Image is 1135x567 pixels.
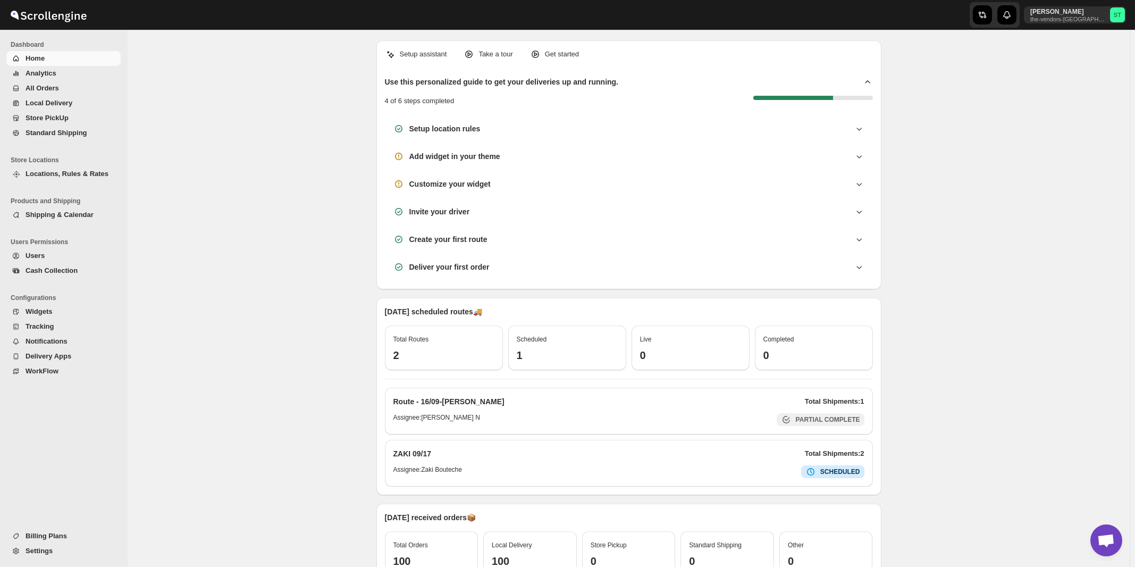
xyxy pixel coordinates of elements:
span: Shipping & Calendar [26,211,94,219]
p: the-vendors-[GEOGRAPHIC_DATA] [1030,16,1106,22]
button: WorkFlow [6,364,121,379]
p: [DATE] scheduled routes 🚚 [385,306,873,317]
h3: Create your first route [409,234,487,245]
span: Store PickUp [26,114,69,122]
h3: 0 [640,349,741,362]
h6: Assignee: [PERSON_NAME] N [393,413,480,426]
span: Home [26,54,45,62]
span: Live [640,336,652,343]
button: Notifications [6,334,121,349]
p: [DATE] received orders 📦 [385,512,873,523]
span: Local Delivery [26,99,72,107]
span: Analytics [26,69,56,77]
span: Cash Collection [26,266,78,274]
span: Billing Plans [26,532,67,540]
img: ScrollEngine [9,2,88,28]
button: Settings [6,544,121,558]
h3: Deliver your first order [409,262,490,272]
span: Users Permissions [11,238,122,246]
h3: Customize your widget [409,179,491,189]
button: User menu [1024,6,1126,23]
span: Store Pickup [591,541,627,549]
span: WorkFlow [26,367,58,375]
span: Settings [26,547,53,555]
span: Standard Shipping [26,129,87,137]
span: Products and Shipping [11,197,122,205]
span: Delivery Apps [26,352,71,360]
button: Locations, Rules & Rates [6,166,121,181]
h3: 0 [763,349,864,362]
button: Analytics [6,66,121,81]
p: Take a tour [478,49,512,60]
p: 4 of 6 steps completed [385,96,455,106]
button: Billing Plans [6,529,121,544]
span: Simcha Trieger [1110,7,1125,22]
span: Tracking [26,322,54,330]
span: Locations, Rules & Rates [26,170,108,178]
button: Users [6,248,121,263]
button: Home [6,51,121,66]
span: Users [26,252,45,260]
span: Total Routes [393,336,429,343]
h3: Invite your driver [409,206,470,217]
h3: Setup location rules [409,123,481,134]
span: Configurations [11,294,122,302]
button: Delivery Apps [6,349,121,364]
h6: Assignee: Zaki Bouteche [393,465,462,478]
span: Widgets [26,307,52,315]
div: Open chat [1090,524,1122,556]
h3: 2 [393,349,494,362]
span: Store Locations [11,156,122,164]
span: Notifications [26,337,68,345]
text: ST [1114,12,1121,18]
span: Total Orders [393,541,428,549]
span: Standard Shipping [689,541,742,549]
p: Get started [545,49,579,60]
button: Widgets [6,304,121,319]
p: [PERSON_NAME] [1030,7,1106,16]
button: All Orders [6,81,121,96]
h2: ZAKI 09/17 [393,448,432,459]
span: Completed [763,336,794,343]
span: Other [788,541,804,549]
span: Scheduled [517,336,547,343]
h2: Route - 16/09-[PERSON_NAME] [393,396,505,407]
button: Cash Collection [6,263,121,278]
h3: Add widget in your theme [409,151,500,162]
b: SCHEDULED [820,468,860,476]
button: Shipping & Calendar [6,207,121,222]
h3: 1 [517,349,618,362]
h2: Use this personalized guide to get your deliveries up and running. [385,77,619,87]
p: Setup assistant [400,49,447,60]
p: Total Shipments: 1 [805,396,864,407]
span: All Orders [26,84,59,92]
span: Dashboard [11,40,122,49]
p: Total Shipments: 2 [805,448,864,459]
button: Tracking [6,319,121,334]
b: PARTIAL COMPLETE [796,416,860,423]
span: Local Delivery [492,541,532,549]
